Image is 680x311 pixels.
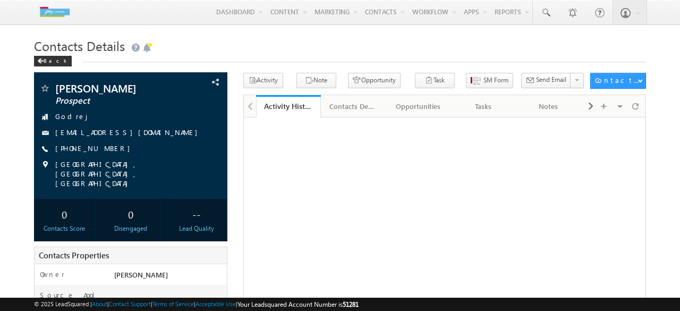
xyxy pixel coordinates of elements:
span: SM Form [483,75,508,85]
div: Activity History [264,101,313,111]
a: Terms of Service [152,300,194,307]
div: Contacts Details [329,100,377,113]
label: Owner [40,270,65,279]
img: Custom Logo [34,3,75,21]
span: © 2025 LeadSquared | | | | | [34,299,359,309]
button: Send Email [521,73,571,88]
span: [PERSON_NAME] [114,270,168,279]
div: Back [34,56,72,66]
span: Your Leadsquared Account Number is [237,300,359,308]
div: 0 [103,204,158,224]
span: 51281 [343,300,359,308]
button: Contacts Actions [590,73,646,89]
button: Note [296,73,336,88]
a: Contacts Details [321,95,386,117]
div: Contacts Score [37,224,92,233]
span: [GEOGRAPHIC_DATA], [GEOGRAPHIC_DATA], [GEOGRAPHIC_DATA] [55,159,211,188]
button: SM Form [466,73,513,88]
span: Prospect [55,96,174,106]
a: Back [34,55,77,64]
span: Contacts Details [34,37,125,54]
label: Source Application [40,290,104,309]
a: [EMAIL_ADDRESS][DOMAIN_NAME] [55,128,203,137]
span: Godrej [55,112,93,122]
span: [PHONE_NUMBER] [55,144,135,154]
button: Opportunity [348,73,401,88]
a: Notes [516,95,582,117]
div: Lead Quality [169,224,224,233]
li: Activity History [256,95,321,116]
span: Contacts Properties [39,250,109,260]
div: Tasks [460,100,507,113]
span: [PERSON_NAME] [55,83,174,94]
a: Acceptable Use [195,300,236,307]
div: Opportunities [395,100,442,113]
button: Activity [243,73,283,88]
li: Contacts Details [321,95,386,116]
div: 0 [37,204,92,224]
button: Task [415,73,455,88]
a: Opportunities [386,95,452,117]
a: Tasks [451,95,516,117]
a: Activity History [256,95,321,117]
div: Disengaged [103,224,158,233]
span: Send Email [536,75,566,85]
div: Contacts Actions [595,75,640,85]
div: -- [169,204,224,224]
a: About [92,300,107,307]
div: Notes [525,100,572,113]
a: Contact Support [109,300,151,307]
